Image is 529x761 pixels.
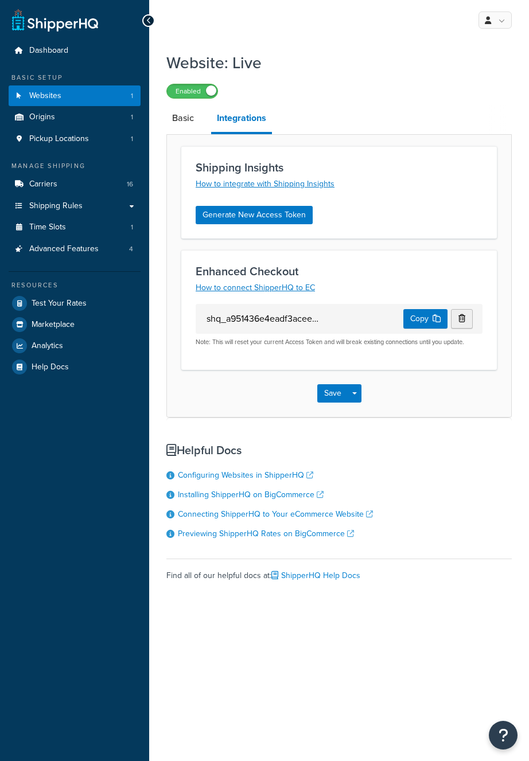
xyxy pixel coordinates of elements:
a: Connecting ShipperHQ to Your eCommerce Website [178,508,373,520]
li: Time Slots [9,217,141,238]
a: How to integrate with Shipping Insights [196,178,334,190]
i: Revoke [458,314,465,322]
h3: Helpful Docs [166,444,512,456]
span: 1 [131,134,133,144]
a: Time Slots1 [9,217,141,238]
div: Basic Setup [9,73,141,83]
li: Origins [9,107,141,128]
a: Test Your Rates [9,293,141,314]
span: Origins [29,112,55,122]
span: Marketplace [32,320,75,330]
span: Time Slots [29,223,66,232]
a: ShipperHQ Help Docs [271,569,360,582]
span: Carriers [29,179,57,189]
div: Find all of our helpful docs at: [166,559,512,584]
span: Pickup Locations [29,134,89,144]
span: Help Docs [32,362,69,372]
span: Advanced Features [29,244,99,254]
a: Dashboard [9,40,141,61]
h3: Shipping Insights [196,161,483,174]
li: Websites [9,85,141,107]
li: Carriers [9,174,141,195]
h1: Website: Live [166,52,497,74]
span: Shipping Rules [29,201,83,211]
a: Installing ShipperHQ on BigCommerce [178,489,324,501]
button: Generate New Access Token [196,206,313,224]
div: Resources [9,280,141,290]
h3: Enhanced Checkout [196,265,483,278]
span: 1 [131,223,133,232]
a: Origins1 [9,107,141,128]
li: Advanced Features [9,239,141,260]
button: Open Resource Center [489,721,518,750]
span: 1 [131,112,133,122]
button: Save [317,384,348,403]
a: Basic [166,104,200,132]
a: Pickup Locations1 [9,128,141,150]
span: Websites [29,91,61,101]
span: Test Your Rates [32,299,87,309]
a: Integrations [211,104,272,134]
a: Shipping Rules [9,196,141,217]
a: Help Docs [9,357,141,377]
label: Enabled [167,84,217,98]
span: 1 [131,91,133,101]
span: Analytics [32,341,63,351]
a: Previewing ShipperHQ Rates on BigCommerce [178,528,354,540]
span: Dashboard [29,46,68,56]
a: Analytics [9,335,141,356]
a: Configuring Websites in ShipperHQ [178,469,313,481]
a: How to connect ShipperHQ to EC [196,282,315,294]
li: Pickup Locations [9,128,141,150]
a: Websites1 [9,85,141,107]
button: Copy [403,309,448,329]
div: Manage Shipping [9,161,141,171]
span: 16 [127,179,133,189]
a: Advanced Features4 [9,239,141,260]
a: Marketplace [9,314,141,335]
p: Note: This will reset your current Access Token and will break existing connections until you upd... [196,338,483,346]
a: Carriers16 [9,174,141,195]
span: 4 [129,244,133,254]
